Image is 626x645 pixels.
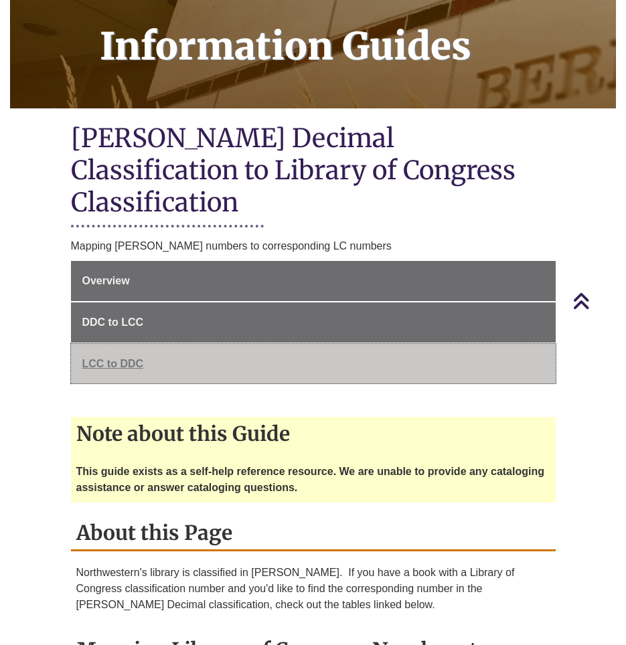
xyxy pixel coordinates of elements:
h1: [PERSON_NAME] Decimal Classification to Library of Congress Classification [71,122,556,221]
p: Northwestern's library is classified in [PERSON_NAME]. If you have a book with a Library of Congr... [76,565,550,613]
span: Overview [82,275,130,286]
h2: Note about this Guide [71,417,556,450]
a: DDC to LCC [71,302,556,343]
a: LCC to DDC [71,344,556,384]
a: Back to Top [572,292,623,310]
span: LCC to DDC [82,358,144,369]
strong: This guide exists as a self-help reference resource. We are unable to provide any cataloging assi... [76,466,545,493]
span: Mapping [PERSON_NAME] numbers to corresponding LC numbers [71,240,392,252]
a: Overview [71,261,556,301]
h2: About this Page [71,516,556,551]
span: DDC to LCC [82,316,144,328]
div: Guide Page Menu [71,261,556,383]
